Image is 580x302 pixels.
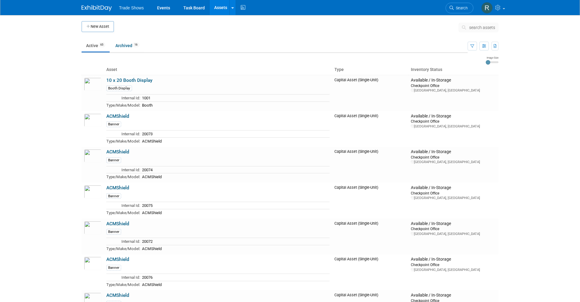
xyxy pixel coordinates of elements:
[411,257,496,262] div: Available / In-Storage
[82,40,110,51] a: Active65
[411,196,496,200] div: [GEOGRAPHIC_DATA], [GEOGRAPHIC_DATA]
[133,43,139,47] span: 16
[106,281,140,288] td: Type/Make/Model:
[98,43,105,47] span: 65
[411,119,496,124] div: Checkpoint Office
[332,254,408,290] td: Capital Asset (Single-Unit)
[106,95,140,102] td: Internal Id:
[411,124,496,129] div: [GEOGRAPHIC_DATA], [GEOGRAPHIC_DATA]
[411,78,496,83] div: Available / In-Storage
[486,56,498,59] div: Image Size
[106,257,129,262] a: ACMShield
[481,2,493,14] img: Rachel Murphy
[446,3,473,13] a: Search
[106,157,121,163] div: Banner
[411,232,496,236] div: [GEOGRAPHIC_DATA], [GEOGRAPHIC_DATA]
[140,209,330,216] td: ACMShield
[469,25,495,30] span: search assets
[140,173,330,180] td: ACMShield
[140,202,330,209] td: 20075
[106,229,121,235] div: Banner
[140,101,330,108] td: Booth
[106,121,121,127] div: Banner
[411,268,496,272] div: [GEOGRAPHIC_DATA], [GEOGRAPHIC_DATA]
[140,281,330,288] td: ACMShield
[411,160,496,164] div: [GEOGRAPHIC_DATA], [GEOGRAPHIC_DATA]
[411,221,496,226] div: Available / In-Storage
[106,101,140,108] td: Type/Make/Model:
[411,293,496,298] div: Available / In-Storage
[411,226,496,231] div: Checkpoint Office
[106,85,132,91] div: Booth Display
[140,245,330,252] td: ACMShield
[332,111,408,147] td: Capital Asset (Single-Unit)
[106,166,140,173] td: Internal Id:
[411,155,496,160] div: Checkpoint Office
[140,238,330,245] td: 20072
[411,88,496,93] div: [GEOGRAPHIC_DATA], [GEOGRAPHIC_DATA]
[106,185,129,191] a: ACMShield
[140,274,330,281] td: 20076
[106,137,140,144] td: Type/Make/Model:
[104,65,332,75] th: Asset
[111,40,144,51] a: Archived16
[106,114,129,119] a: ACMShield
[106,265,121,271] div: Banner
[82,5,112,11] img: ExhibitDay
[106,130,140,138] td: Internal Id:
[411,83,496,88] div: Checkpoint Office
[332,219,408,255] td: Capital Asset (Single-Unit)
[411,191,496,196] div: Checkpoint Office
[106,293,129,298] a: ACMShield
[411,185,496,191] div: Available / In-Storage
[106,193,121,199] div: Banner
[140,130,330,138] td: 20073
[106,173,140,180] td: Type/Make/Model:
[332,65,408,75] th: Type
[106,202,140,209] td: Internal Id:
[119,5,144,10] span: Trade Shows
[106,238,140,245] td: Internal Id:
[106,78,153,83] a: 10 x 20 Booth Display
[82,21,114,32] button: New Asset
[140,95,330,102] td: 1001
[106,221,129,226] a: ACMShield
[106,245,140,252] td: Type/Make/Model:
[332,147,408,183] td: Capital Asset (Single-Unit)
[106,209,140,216] td: Type/Make/Model:
[411,149,496,155] div: Available / In-Storage
[106,149,129,155] a: ACMShield
[332,183,408,219] td: Capital Asset (Single-Unit)
[411,114,496,119] div: Available / In-Storage
[140,166,330,173] td: 20074
[332,75,408,111] td: Capital Asset (Single-Unit)
[411,262,496,267] div: Checkpoint Office
[106,274,140,281] td: Internal Id:
[454,6,468,10] span: Search
[459,23,498,32] button: search assets
[140,137,330,144] td: ACMShield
